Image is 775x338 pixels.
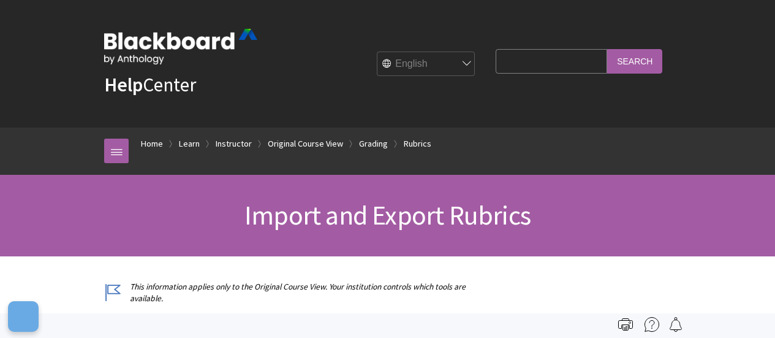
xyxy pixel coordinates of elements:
[668,317,683,332] img: Follow this page
[104,72,143,97] strong: Help
[104,281,490,304] p: This information applies only to the Original Course View. Your institution controls which tools ...
[216,136,252,152] a: Instructor
[244,198,531,232] span: Import and Export Rubrics
[104,29,257,64] img: Blackboard by Anthology
[645,317,659,332] img: More help
[268,136,343,152] a: Original Course View
[607,49,662,73] input: Search
[359,136,388,152] a: Grading
[377,52,475,77] select: Site Language Selector
[404,136,431,152] a: Rubrics
[179,136,200,152] a: Learn
[618,317,633,332] img: Print
[104,72,196,97] a: HelpCenter
[8,301,39,332] button: Open Preferences
[141,136,163,152] a: Home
